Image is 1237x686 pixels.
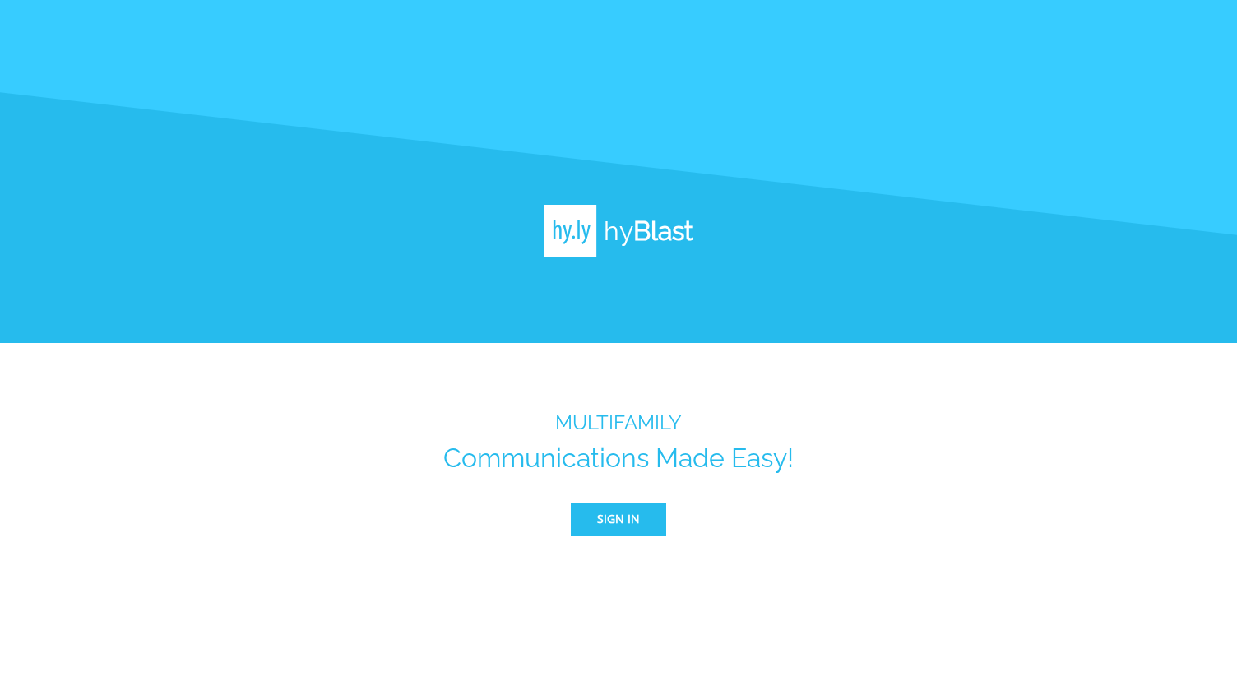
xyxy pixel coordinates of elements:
span: Sign In [597,509,640,530]
button: Sign In [571,503,666,536]
h3: MULTIFAMILY [443,411,794,434]
h1: Communications Made Easy! [443,443,794,473]
b: Blast [633,216,693,246]
h1: hy [597,216,693,246]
